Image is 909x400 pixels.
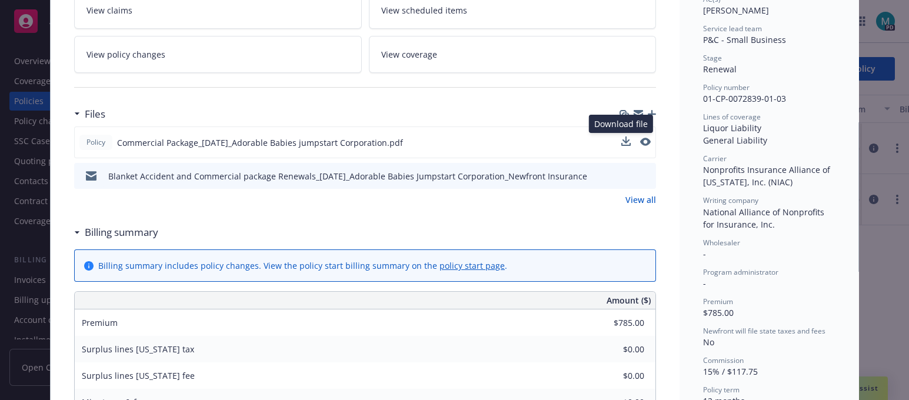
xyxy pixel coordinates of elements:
span: Carrier [703,154,727,164]
button: preview file [641,170,651,182]
button: download file [622,170,631,182]
span: Policy number [703,82,750,92]
input: 0.00 [575,341,651,358]
span: Newfront will file state taxes and fees [703,326,825,336]
span: View policy changes [86,48,165,61]
span: [PERSON_NAME] [703,5,769,16]
span: Policy [84,137,108,148]
span: View scheduled items [381,4,467,16]
span: - [703,278,706,289]
input: 0.00 [575,314,651,332]
span: Commission [703,355,744,365]
div: Download file [589,115,653,133]
span: Premium [82,317,118,328]
span: Premium [703,296,733,306]
a: View all [625,194,656,206]
span: View claims [86,4,132,16]
div: Billing summary [74,225,158,240]
span: View coverage [381,48,437,61]
span: 01-CP-0072839-01-03 [703,93,786,104]
span: Program administrator [703,267,778,277]
span: Stage [703,53,722,63]
span: Service lead team [703,24,762,34]
span: Nonprofits Insurance Alliance of [US_STATE], Inc. (NIAC) [703,164,833,188]
div: General Liability [703,134,835,146]
span: Amount ($) [607,294,651,306]
a: View policy changes [74,36,362,73]
button: download file [621,136,631,146]
div: Files [74,106,105,122]
a: View coverage [369,36,657,73]
button: preview file [640,136,651,149]
span: 15% / $117.75 [703,366,758,377]
span: Lines of coverage [703,112,761,122]
span: Surplus lines [US_STATE] tax [82,344,194,355]
button: preview file [640,138,651,146]
span: Policy term [703,385,740,395]
input: 0.00 [575,367,651,385]
div: Billing summary includes policy changes. View the policy start billing summary on the . [98,259,507,272]
a: policy start page [439,260,505,271]
span: Surplus lines [US_STATE] fee [82,370,195,381]
h3: Files [85,106,105,122]
span: P&C - Small Business [703,34,786,45]
span: Writing company [703,195,758,205]
div: Liquor Liability [703,122,835,134]
span: - [703,248,706,259]
span: Renewal [703,64,737,75]
span: No [703,336,714,348]
div: Blanket Accident and Commercial package Renewals_[DATE]_Adorable Babies Jumpstart Corporation_New... [108,170,587,182]
span: Commercial Package_[DATE]_Adorable Babies jumpstart Corporation.pdf [117,136,403,149]
span: Wholesaler [703,238,740,248]
span: National Alliance of Nonprofits for Insurance, Inc. [703,206,827,230]
button: download file [621,136,631,149]
span: $785.00 [703,307,734,318]
h3: Billing summary [85,225,158,240]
